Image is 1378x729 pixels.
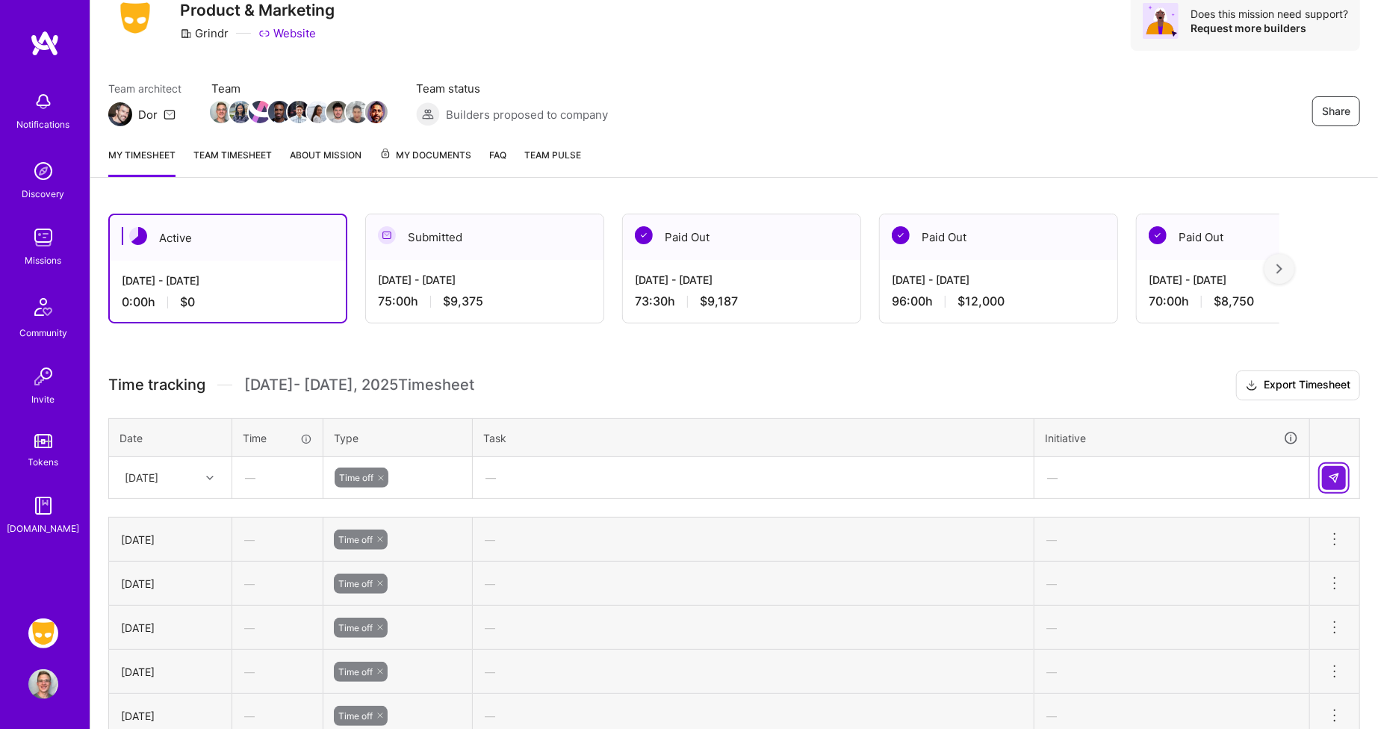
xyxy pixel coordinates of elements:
button: Share [1312,96,1360,126]
a: Website [258,25,316,41]
img: Grindr: Product & Marketing [28,618,58,648]
img: discovery [28,156,58,186]
div: — [473,564,1034,604]
div: Submitted [366,214,603,260]
th: Type [323,418,473,457]
div: Does this mission need support? [1191,7,1348,21]
img: User Avatar [28,669,58,699]
span: Builders proposed to company [446,107,608,122]
span: Time tracking [108,376,205,394]
img: Builders proposed to company [416,102,440,126]
img: Team Member Avatar [346,101,368,123]
span: Team Pulse [524,149,581,161]
div: Tokens [28,454,59,470]
div: [DATE] [125,470,158,486]
a: Team Member Avatar [211,99,231,125]
a: Team Member Avatar [347,99,367,125]
a: User Avatar [25,669,62,699]
i: icon Download [1246,378,1258,394]
div: Time [243,430,312,446]
div: [DATE] - [DATE] [892,272,1105,288]
button: Export Timesheet [1236,370,1360,400]
div: [DOMAIN_NAME] [7,521,80,536]
i: icon Mail [164,108,176,120]
div: Discovery [22,186,65,202]
div: null [1322,466,1347,490]
img: Team Architect [108,102,132,126]
div: [DATE] [121,708,220,724]
img: Avatar [1143,3,1179,39]
span: Time off [338,710,373,722]
i: icon CompanyGray [180,28,192,40]
div: Request more builders [1191,21,1348,35]
div: [DATE] [121,576,220,592]
div: 0:00 h [122,294,334,310]
img: Team Member Avatar [365,101,388,123]
a: FAQ [489,147,506,177]
div: Notifications [17,117,70,132]
img: Community [25,289,61,325]
div: Initiative [1045,429,1299,447]
span: $12,000 [958,294,1005,309]
span: Time off [338,666,373,677]
span: $8,750 [1214,294,1254,309]
div: [DATE] [121,664,220,680]
div: — [473,608,1034,648]
div: — [1034,564,1309,604]
div: — [232,520,323,559]
span: $0 [180,294,195,310]
img: tokens [34,434,52,448]
div: — [232,652,323,692]
img: teamwork [28,223,58,252]
img: right [1276,264,1282,274]
img: Active [129,227,147,245]
div: Dor [138,107,158,122]
div: — [474,458,1033,497]
span: Time off [338,622,373,633]
div: 70:00 h [1149,294,1362,309]
div: Community [19,325,67,341]
img: guide book [28,491,58,521]
span: Team status [416,81,608,96]
div: — [1034,608,1309,648]
div: Grindr [180,25,229,41]
div: — [232,608,323,648]
img: Team Member Avatar [288,101,310,123]
div: — [473,520,1034,559]
div: [DATE] - [DATE] [1149,272,1362,288]
span: [DATE] - [DATE] , 2025 Timesheet [244,376,474,394]
a: Team Member Avatar [328,99,347,125]
img: Paid Out [1149,226,1167,244]
span: Team [211,81,386,96]
img: Team Member Avatar [326,101,349,123]
img: Team Member Avatar [229,101,252,123]
a: Team Member Avatar [367,99,386,125]
span: $9,375 [443,294,483,309]
img: Team Member Avatar [210,101,232,123]
div: Missions [25,252,62,268]
img: bell [28,87,58,117]
span: Team architect [108,81,181,96]
div: Paid Out [623,214,860,260]
div: [DATE] - [DATE] [635,272,848,288]
img: Team Member Avatar [249,101,271,123]
div: [DATE] - [DATE] [378,272,592,288]
a: My Documents [379,147,471,177]
div: Invite [32,391,55,407]
a: Team timesheet [193,147,272,177]
span: $9,187 [700,294,738,309]
div: [DATE] - [DATE] [122,273,334,288]
span: Share [1322,104,1350,119]
div: 75:00 h [378,294,592,309]
a: Team Pulse [524,147,581,177]
img: Paid Out [635,226,653,244]
img: Team Member Avatar [268,101,291,123]
div: — [1034,652,1309,692]
div: — [1035,458,1309,497]
div: — [232,564,323,604]
img: Paid Out [892,226,910,244]
div: — [473,652,1034,692]
a: About Mission [290,147,361,177]
th: Task [473,418,1034,457]
div: 73:30 h [635,294,848,309]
